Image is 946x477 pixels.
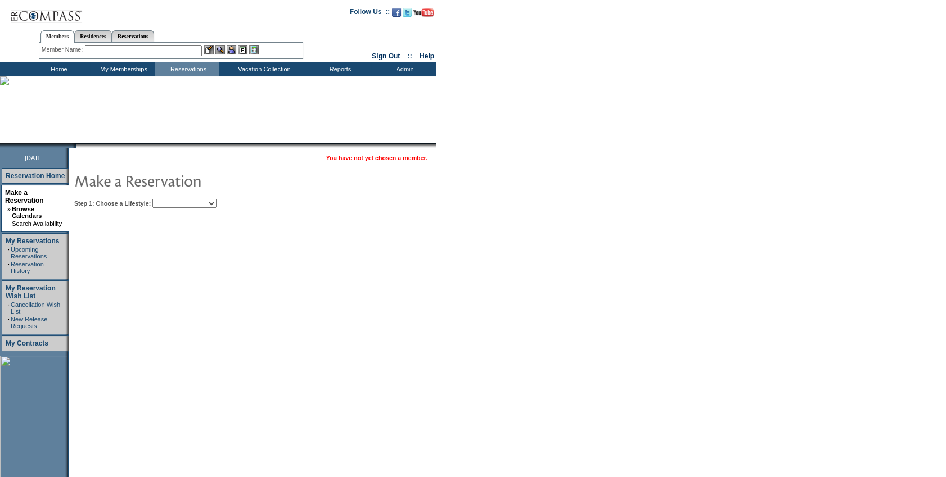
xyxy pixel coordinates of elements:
[326,155,427,161] span: You have not yet chosen a member.
[371,62,436,76] td: Admin
[227,45,236,54] img: Impersonate
[6,172,65,180] a: Reservation Home
[11,301,60,315] a: Cancellation Wish List
[350,7,390,20] td: Follow Us ::
[238,45,247,54] img: Reservations
[25,155,44,161] span: [DATE]
[392,8,401,17] img: Become our fan on Facebook
[74,200,151,207] b: Step 1: Choose a Lifestyle:
[249,45,259,54] img: b_calculator.gif
[413,8,434,17] img: Subscribe to our YouTube Channel
[8,246,10,260] td: ·
[42,45,85,54] div: Member Name:
[11,246,47,260] a: Upcoming Reservations
[11,261,44,274] a: Reservation History
[40,30,75,43] a: Members
[74,169,299,192] img: pgTtlMakeReservation.gif
[215,45,225,54] img: View
[76,143,77,148] img: blank.gif
[7,206,11,212] b: »
[7,220,11,227] td: ·
[408,52,412,60] span: ::
[6,339,48,347] a: My Contracts
[5,189,44,205] a: Make a Reservation
[112,30,154,42] a: Reservations
[25,62,90,76] td: Home
[12,206,42,219] a: Browse Calendars
[392,11,401,18] a: Become our fan on Facebook
[372,52,400,60] a: Sign Out
[307,62,371,76] td: Reports
[403,8,412,17] img: Follow us on Twitter
[74,30,112,42] a: Residences
[155,62,219,76] td: Reservations
[11,316,47,329] a: New Release Requests
[6,237,59,245] a: My Reservations
[12,220,62,227] a: Search Availability
[8,316,10,329] td: ·
[413,11,434,18] a: Subscribe to our YouTube Channel
[8,261,10,274] td: ·
[420,52,434,60] a: Help
[72,143,76,148] img: promoShadowLeftCorner.gif
[204,45,214,54] img: b_edit.gif
[90,62,155,76] td: My Memberships
[8,301,10,315] td: ·
[219,62,307,76] td: Vacation Collection
[6,284,56,300] a: My Reservation Wish List
[403,11,412,18] a: Follow us on Twitter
